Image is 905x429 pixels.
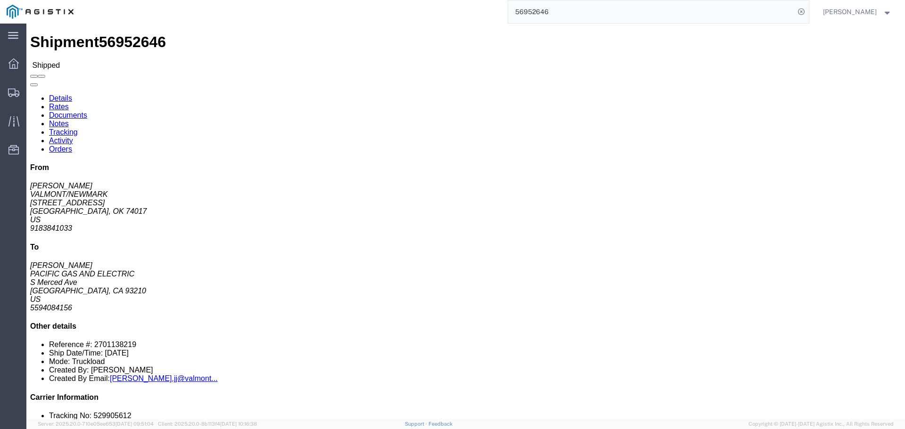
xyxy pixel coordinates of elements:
[115,421,154,427] span: [DATE] 09:51:04
[823,6,892,17] button: [PERSON_NAME]
[508,0,795,23] input: Search for shipment number, reference number
[158,421,257,427] span: Client: 2025.20.0-8b113f4
[405,421,428,427] a: Support
[26,24,905,419] iframe: FS Legacy Container
[7,5,74,19] img: logo
[38,421,154,427] span: Server: 2025.20.0-710e05ee653
[220,421,257,427] span: [DATE] 10:16:38
[823,7,877,17] span: Dan Whitemore
[428,421,452,427] a: Feedback
[749,420,894,428] span: Copyright © [DATE]-[DATE] Agistix Inc., All Rights Reserved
